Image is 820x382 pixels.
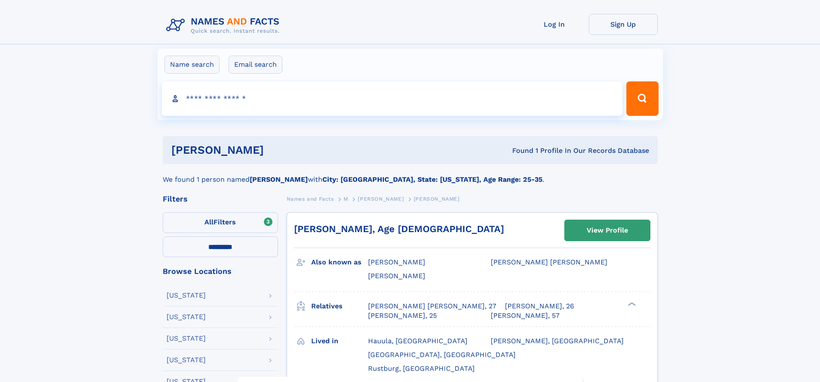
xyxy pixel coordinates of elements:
[167,357,206,363] div: [US_STATE]
[311,334,368,348] h3: Lived in
[167,314,206,320] div: [US_STATE]
[368,364,475,373] span: Rustburg, [GEOGRAPHIC_DATA]
[368,351,516,359] span: [GEOGRAPHIC_DATA], [GEOGRAPHIC_DATA]
[163,195,278,203] div: Filters
[368,301,496,311] a: [PERSON_NAME] [PERSON_NAME], 27
[204,218,214,226] span: All
[311,299,368,314] h3: Relatives
[491,311,560,320] a: [PERSON_NAME], 57
[368,311,437,320] a: [PERSON_NAME], 25
[491,258,607,266] span: [PERSON_NAME] [PERSON_NAME]
[520,14,589,35] a: Log In
[587,221,628,240] div: View Profile
[322,175,542,183] b: City: [GEOGRAPHIC_DATA], State: [US_STATE], Age Range: 25-35
[163,212,278,233] label: Filters
[368,258,425,266] span: [PERSON_NAME]
[229,56,282,74] label: Email search
[505,301,574,311] a: [PERSON_NAME], 26
[163,164,658,185] div: We found 1 person named with .
[250,175,308,183] b: [PERSON_NAME]
[414,196,460,202] span: [PERSON_NAME]
[358,193,404,204] a: [PERSON_NAME]
[368,272,425,280] span: [PERSON_NAME]
[358,196,404,202] span: [PERSON_NAME]
[626,81,658,116] button: Search Button
[162,81,623,116] input: search input
[167,292,206,299] div: [US_STATE]
[167,335,206,342] div: [US_STATE]
[491,337,624,345] span: [PERSON_NAME], [GEOGRAPHIC_DATA]
[565,220,650,241] a: View Profile
[626,301,636,307] div: ❯
[343,196,348,202] span: M
[294,224,504,234] a: [PERSON_NAME], Age [DEMOGRAPHIC_DATA]
[311,255,368,270] h3: Also known as
[287,193,334,204] a: Names and Facts
[163,267,278,275] div: Browse Locations
[343,193,348,204] a: M
[388,146,649,155] div: Found 1 Profile In Our Records Database
[163,14,287,37] img: Logo Names and Facts
[589,14,658,35] a: Sign Up
[164,56,220,74] label: Name search
[368,337,467,345] span: Hauula, [GEOGRAPHIC_DATA]
[171,145,388,155] h1: [PERSON_NAME]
